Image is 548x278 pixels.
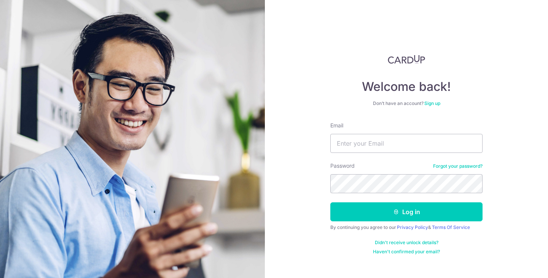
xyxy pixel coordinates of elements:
[424,100,440,106] a: Sign up
[330,122,343,129] label: Email
[375,240,438,246] a: Didn't receive unlock details?
[432,224,470,230] a: Terms Of Service
[330,162,355,170] label: Password
[330,79,483,94] h4: Welcome back!
[330,100,483,106] div: Don’t have an account?
[388,55,425,64] img: CardUp Logo
[397,224,428,230] a: Privacy Policy
[330,224,483,230] div: By continuing you agree to our &
[330,134,483,153] input: Enter your Email
[433,163,483,169] a: Forgot your password?
[373,249,440,255] a: Haven't confirmed your email?
[330,202,483,221] button: Log in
